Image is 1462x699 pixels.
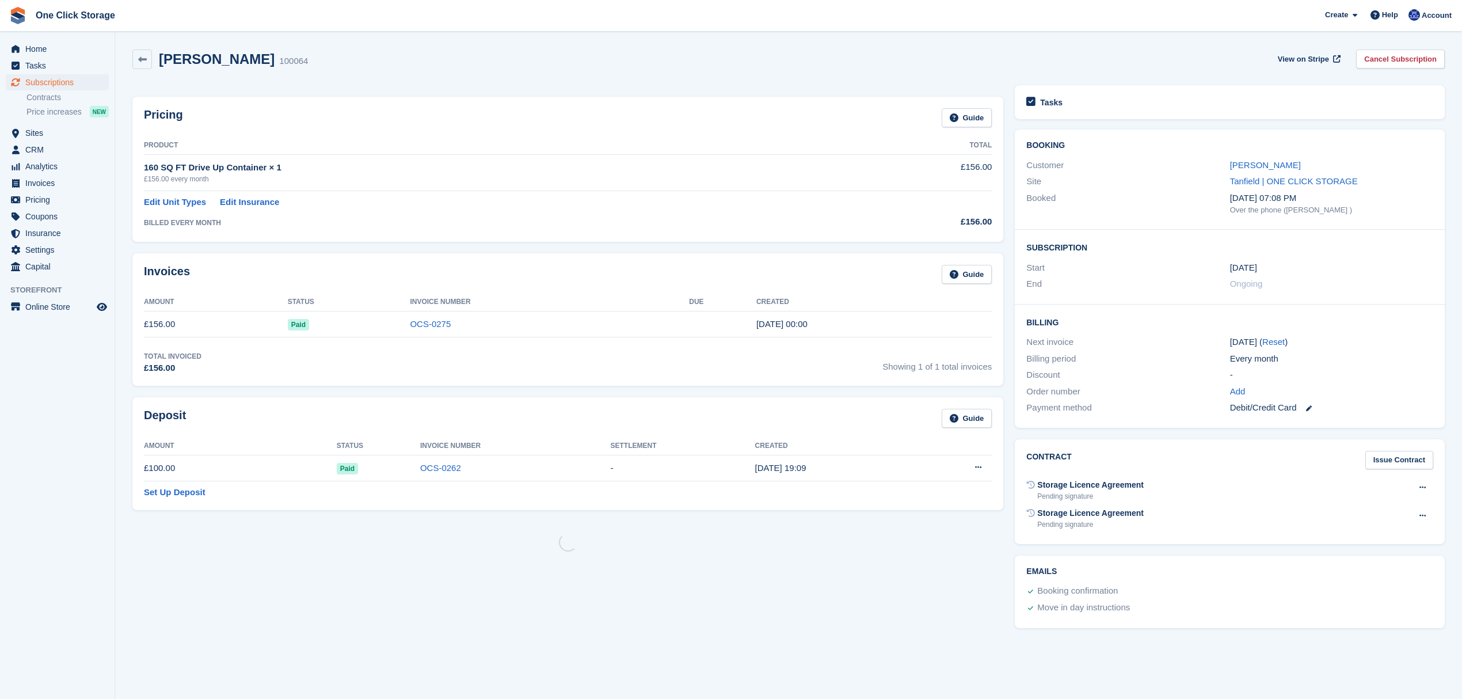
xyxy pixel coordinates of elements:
[1365,451,1433,470] a: Issue Contract
[25,225,94,241] span: Insurance
[25,175,94,191] span: Invoices
[25,142,94,158] span: CRM
[1230,160,1301,170] a: [PERSON_NAME]
[144,455,337,481] td: £100.00
[755,463,806,473] time: 2025-08-05 18:09:35 UTC
[1026,567,1433,576] h2: Emails
[1040,97,1063,108] h2: Tasks
[756,319,808,329] time: 2025-08-10 23:00:42 UTC
[1037,491,1144,502] div: Pending signature
[1230,336,1433,349] div: [DATE] ( )
[1325,9,1348,21] span: Create
[25,125,94,141] span: Sites
[1026,175,1229,188] div: Site
[942,265,992,284] a: Guide
[144,409,186,428] h2: Deposit
[882,351,992,375] span: Showing 1 of 1 total invoices
[25,158,94,174] span: Analytics
[144,196,206,209] a: Edit Unit Types
[1382,9,1398,21] span: Help
[1037,479,1144,491] div: Storage Licence Agreement
[25,41,94,57] span: Home
[337,463,358,474] span: Paid
[1037,584,1118,598] div: Booking confirmation
[756,293,992,311] th: Created
[410,319,451,329] a: OCS-0275
[1262,337,1285,347] a: Reset
[144,161,835,174] div: 160 SQ FT Drive Up Container × 1
[755,437,916,455] th: Created
[144,136,835,155] th: Product
[1273,50,1343,69] a: View on Stripe
[159,51,275,67] h2: [PERSON_NAME]
[144,437,337,455] th: Amount
[1037,519,1144,530] div: Pending signature
[144,293,288,311] th: Amount
[420,463,461,473] a: OCS-0262
[1037,601,1130,615] div: Move in day instructions
[420,437,611,455] th: Invoice Number
[1026,451,1072,470] h2: Contract
[610,437,755,455] th: Settlement
[6,225,109,241] a: menu
[288,293,410,311] th: Status
[1026,159,1229,172] div: Customer
[279,55,308,68] div: 100064
[25,208,94,225] span: Coupons
[25,259,94,275] span: Capital
[6,41,109,57] a: menu
[1230,352,1433,366] div: Every month
[835,215,992,229] div: £156.00
[6,259,109,275] a: menu
[1230,369,1433,382] div: -
[144,311,288,337] td: £156.00
[835,136,992,155] th: Total
[144,362,201,375] div: £156.00
[1026,352,1229,366] div: Billing period
[1356,50,1445,69] a: Cancel Subscription
[835,154,992,191] td: £156.00
[90,106,109,117] div: NEW
[942,108,992,127] a: Guide
[220,196,279,209] a: Edit Insurance
[26,105,109,118] a: Price increases NEW
[144,351,201,362] div: Total Invoiced
[25,299,94,315] span: Online Store
[1230,204,1433,216] div: Over the phone ([PERSON_NAME] )
[26,92,109,103] a: Contracts
[6,192,109,208] a: menu
[6,299,109,315] a: menu
[9,7,26,24] img: stora-icon-8386f47178a22dfd0bd8f6a31ec36ba5ce8667c1dd55bd0f319d3a0aa187defe.svg
[25,192,94,208] span: Pricing
[6,175,109,191] a: menu
[31,6,120,25] a: One Click Storage
[6,242,109,258] a: menu
[1408,9,1420,21] img: Thomas
[6,58,109,74] a: menu
[6,208,109,225] a: menu
[1026,192,1229,216] div: Booked
[144,265,190,284] h2: Invoices
[1026,278,1229,291] div: End
[144,486,205,499] a: Set Up Deposit
[1230,401,1433,415] div: Debit/Credit Card
[1230,385,1246,398] a: Add
[1230,261,1257,275] time: 2025-08-10 23:00:00 UTC
[95,300,109,314] a: Preview store
[1026,401,1229,415] div: Payment method
[144,174,835,184] div: £156.00 every month
[1230,279,1263,288] span: Ongoing
[1026,261,1229,275] div: Start
[1026,369,1229,382] div: Discount
[1026,385,1229,398] div: Order number
[1037,507,1144,519] div: Storage Licence Agreement
[1422,10,1452,21] span: Account
[1278,54,1329,65] span: View on Stripe
[25,74,94,90] span: Subscriptions
[6,158,109,174] a: menu
[6,142,109,158] a: menu
[1026,141,1433,150] h2: Booking
[1026,241,1433,253] h2: Subscription
[6,125,109,141] a: menu
[144,218,835,228] div: BILLED EVERY MONTH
